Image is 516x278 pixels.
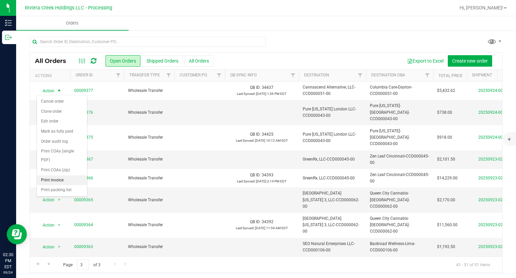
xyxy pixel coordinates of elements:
[30,37,266,47] input: Search Order ID, Destination, Customer PO...
[303,215,362,235] span: [GEOGRAPHIC_DATA] [US_STATE] 3, LLC-CCD000062-00
[303,175,362,181] span: GreenRx, LLC-CCD000045-00
[478,244,505,249] a: 20250923-021
[304,73,329,77] a: Destination
[262,132,273,137] span: 34425
[256,179,287,183] span: [DATE] 2:14 PM EDT
[478,88,505,93] a: 20250924-003
[33,259,43,269] a: Go to the first page
[370,172,429,184] span: Zen Leaf Cincinnati-CCD000045-00
[55,195,63,205] span: select
[371,73,405,77] a: Destination DBA
[370,215,429,235] span: Queen City Cannabis-[GEOGRAPHIC_DATA]-CCD000062-00
[303,190,362,210] span: [GEOGRAPHIC_DATA] [US_STATE] 3, LLC-CCD000062-00
[250,173,261,177] span: QB ID:
[452,58,488,64] span: Create new order
[437,222,458,228] span: $11,560.00
[437,197,455,203] span: $2,170.00
[438,73,463,78] a: Total Price
[437,244,455,250] span: $1,192.50
[448,55,492,67] button: Create new order
[37,86,55,96] span: Action
[35,73,68,78] div: Actions
[370,241,429,253] span: Backroad Wellness-Lima-CCD000106-00
[128,175,170,181] span: Wholesale Transfer
[370,84,429,97] span: Columbia Care-Dayton-CCD000051-00
[237,92,255,96] span: Last Synced:
[255,139,288,142] span: [DATE] 10:12 AM EDT
[237,179,255,183] span: Last Synced:
[74,222,93,228] a: 00009364
[250,132,261,137] span: QB ID:
[250,219,261,224] span: QB ID:
[370,103,429,122] span: Pure [US_STATE]-[GEOGRAPHIC_DATA]-CCD000043-00
[37,137,87,147] li: Order audit log
[128,109,170,116] span: Wholesale Transfer
[74,88,93,94] a: 00009377
[5,20,12,26] inline-svg: Inventory
[262,219,273,224] span: 34392
[303,131,362,144] span: Pure [US_STATE] London LLC-CCD000043-00
[403,55,448,67] button: Export to Excel
[128,222,170,228] span: Wholesale Transfer
[303,84,362,97] span: Cannascend Alternative, LLC-CCD000051-00
[57,259,106,270] span: Page of 3
[37,185,87,195] li: Print packing list
[5,34,12,41] inline-svg: Outbound
[113,70,124,81] a: Filter
[478,222,505,227] a: 20250923-024
[262,85,273,90] span: 34437
[37,146,87,165] li: Print COAs (single PDF)
[105,55,140,67] button: Open Orders
[37,116,87,127] li: Edit order
[37,195,55,205] span: Action
[451,259,496,270] span: 41 - 51 of 51 items
[37,242,55,252] span: Action
[236,226,254,230] span: Last Synced:
[7,224,27,244] iframe: Resource center
[74,244,93,250] a: 00009363
[128,244,170,250] span: Wholesale Transfer
[55,242,63,252] span: select
[57,20,88,26] span: Orders
[163,70,174,81] a: Filter
[129,73,160,77] a: Transfer Type
[77,259,89,270] input: 3
[3,252,13,270] p: 02:30 PM EDT
[303,106,362,119] span: Pure [US_STATE] London LLC-CCD000043-00
[460,5,503,10] span: Hi, [PERSON_NAME]!
[255,226,288,230] span: [DATE] 11:54 AM EDT
[437,88,455,94] span: $5,432.62
[262,173,273,177] span: 34393
[184,55,213,67] button: All Orders
[370,128,429,147] span: Pure [US_STATE]-[GEOGRAPHIC_DATA]-CCD000043-00
[35,57,73,65] span: All Orders
[142,55,183,67] button: Shipped Orders
[43,259,53,269] a: Go to the previous page
[128,88,170,94] span: Wholesale Transfer
[25,5,112,11] span: Riviera Creek Holdings LLC - Processing
[437,156,455,163] span: $2,101.50
[437,175,458,181] span: $14,229.00
[437,134,452,141] span: $918.00
[422,70,433,81] a: Filter
[214,70,225,81] a: Filter
[478,110,505,115] a: 20250924-002
[74,197,93,203] a: 00009365
[472,73,492,77] a: Shipment
[16,16,129,30] a: Orders
[303,156,362,163] span: GreenRx, LLC-CCD000045-00
[478,198,505,202] a: 20250923-025
[55,86,63,96] span: select
[478,135,505,140] a: 20250924-001
[180,73,207,77] a: Customer PO
[370,153,429,166] span: Zen Leaf Cincinnati-CCD000045-00
[128,197,170,203] span: Wholesale Transfer
[355,70,366,81] a: Filter
[37,165,87,175] li: Print COAs (zip)
[370,190,429,210] span: Queen City Cannabis-[GEOGRAPHIC_DATA]-CCD000062-00
[37,220,55,230] span: Action
[55,220,63,230] span: select
[250,85,261,90] span: QB ID:
[128,134,170,141] span: Wholesale Transfer
[37,175,87,185] li: Print invoice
